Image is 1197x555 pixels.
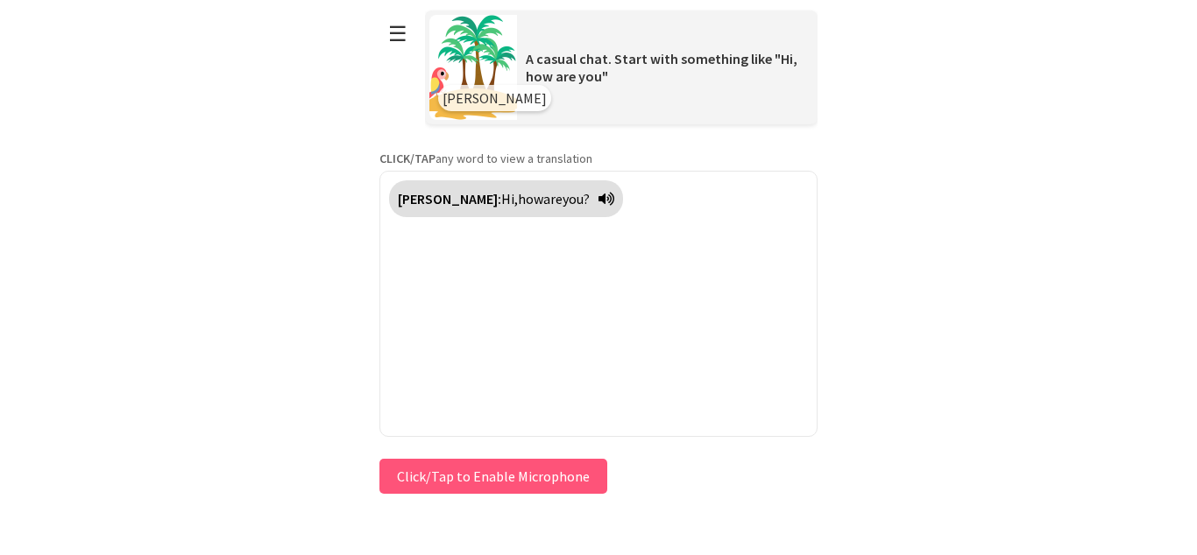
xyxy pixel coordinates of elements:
[398,190,501,207] strong: [PERSON_NAME]:
[429,15,517,120] img: Scenario Image
[379,459,607,494] button: Click/Tap to Enable Microphone
[443,89,547,107] span: [PERSON_NAME]
[379,11,416,56] button: ☰
[501,190,518,207] span: Hi,
[379,151,436,166] strong: CLICK/TAP
[379,151,818,166] p: any word to view a translation
[543,190,563,207] span: are
[526,50,797,85] span: A casual chat. Start with something like "Hi, how are you"
[389,180,623,217] div: Click to translate
[518,190,543,207] span: how
[563,190,590,207] span: you?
